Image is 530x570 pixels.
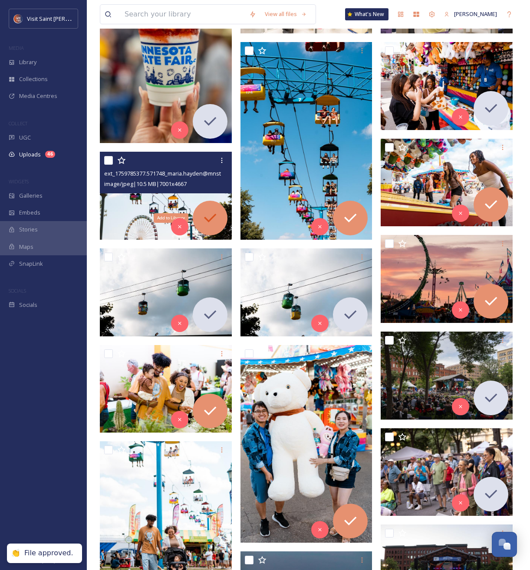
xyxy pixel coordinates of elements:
img: ext_1759785377.056512_maria.hayden@mnstatefair.org-MNSF2025-Berndt-02280.jpg [381,42,513,130]
div: File approved. [24,549,73,558]
span: SnapLink [19,260,43,268]
a: What's New [345,8,388,20]
span: COLLECT [9,120,27,127]
span: Galleries [19,192,43,200]
img: ext_1759785376.715176_maria.hayden@mnstatefair.org-MNSF2025-Berndt-02477.jpg [100,248,232,336]
a: View all files [260,6,311,23]
span: image/jpeg | 10.5 MB | 7001 x 4667 [104,180,187,188]
img: ext_1753983092.294678_sarahtcjazzfest@gmail.com-TCJAZZ25158.jpg [381,428,513,516]
span: Library [19,58,36,66]
div: Add to Library [154,213,188,223]
span: ext_1759785377.571748_maria.hayden@mnstatefair.org-MNSF2025Berndt-04581.jpg [104,169,320,177]
input: Search your library [120,5,245,24]
img: ext_1759785374.243386_maria.hayden@mnstatefair.org-MNSF2025-Berndt-01748.jpg [381,235,513,323]
span: MEDIA [9,45,24,51]
span: Visit Saint [PERSON_NAME] [27,14,96,23]
span: Collections [19,75,48,83]
a: [PERSON_NAME] [440,6,501,23]
img: ext_1759785377.17638_maria.hayden@mnstatefair.org-MNSF2025-Berndt-02262.jpg [240,42,372,240]
span: Embeds [19,208,40,217]
button: Open Chat [492,532,517,557]
span: Stories [19,225,38,234]
span: WIDGETS [9,178,29,185]
span: [PERSON_NAME] [454,10,497,18]
img: ext_1759785376.003267_maria.hayden@mnstatefair.org-MNSF2025-Berndt-02121.jpg [381,139,513,227]
img: ext_1759785374.509067_maria.hayden@mnstatefair.org-MNSF2025-Berndt-00896.jpg [100,345,232,433]
span: Uploads [19,150,41,159]
span: SOCIALS [9,287,26,294]
span: UGC [19,134,31,142]
div: 46 [45,151,55,158]
img: ext_1759785377.571748_maria.hayden@mnstatefair.org-MNSF2025Berndt-04581.jpg [100,152,232,240]
img: ext_1759785376.482956_maria.hayden@mnstatefair.org-MNSF2025-Berndt-02490.jpg [240,248,372,336]
span: Media Centres [19,92,57,100]
div: 👏 [11,549,20,558]
img: ext_1759785374.390903_maria.hayden@mnstatefair.org-MNSF2025-Berndt-01752.jpg [240,345,372,542]
span: Socials [19,301,37,309]
span: Maps [19,243,33,251]
img: Visit%20Saint%20Paul%20Updated%20Profile%20Image.jpg [14,14,23,23]
img: ext_1753983096.247894_sarahtcjazzfest@gmail.com-TCJAZZ25025 (1).jpg [381,332,513,420]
